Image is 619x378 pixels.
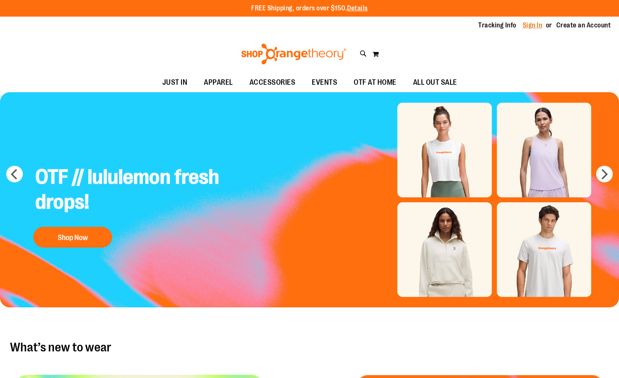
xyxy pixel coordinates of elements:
[312,73,337,92] span: EVENTS
[162,73,188,92] span: JUST IN
[596,166,613,182] button: next
[250,73,296,92] span: ACCESSORIES
[10,341,609,354] h2: What’s new to wear
[556,21,611,30] a: Create an Account
[240,44,347,64] img: Shop Orangetheory
[204,73,233,92] span: APPAREL
[29,158,226,252] a: OTF // lululemon fresh drops! Shop Now
[523,21,543,30] a: Sign In
[6,166,23,182] button: prev
[413,73,457,92] span: ALL OUT SALE
[478,21,516,30] a: Tracking Info
[29,158,226,223] h2: OTF // lululemon fresh drops!
[251,4,368,13] p: FREE Shipping, orders over $150.
[33,227,112,248] button: Shop Now
[354,73,396,92] span: OTF AT HOME
[347,5,368,12] a: Details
